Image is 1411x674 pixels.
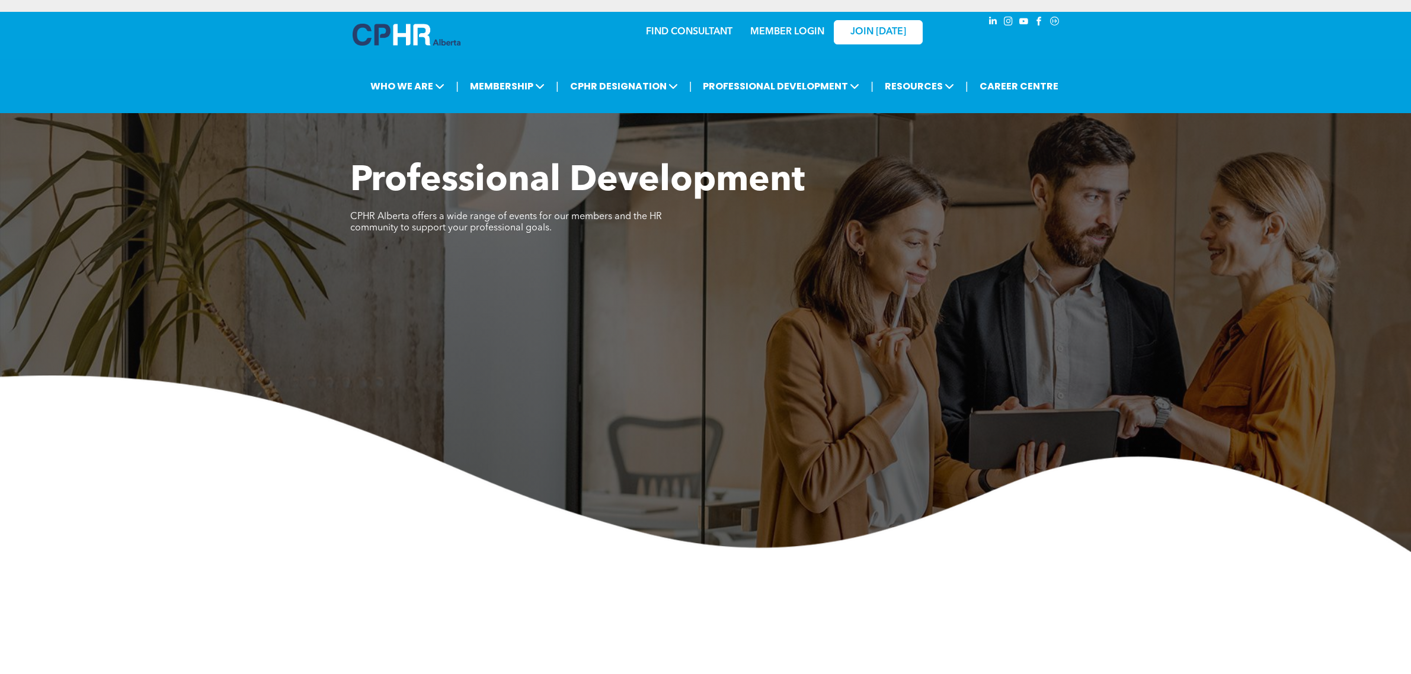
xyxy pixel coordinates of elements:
[1002,15,1015,31] a: instagram
[987,15,1000,31] a: linkedin
[1033,15,1046,31] a: facebook
[367,75,448,97] span: WHO WE ARE
[1018,15,1031,31] a: youtube
[965,74,968,98] li: |
[689,74,692,98] li: |
[750,27,824,37] a: MEMBER LOGIN
[353,24,460,46] img: A blue and white logo for cp alberta
[871,74,874,98] li: |
[466,75,548,97] span: MEMBERSHIP
[881,75,958,97] span: RESOURCES
[1048,15,1061,31] a: Social network
[350,163,805,199] span: Professional Development
[350,212,662,233] span: CPHR Alberta offers a wide range of events for our members and the HR community to support your p...
[646,27,732,37] a: FIND CONSULTANT
[976,75,1062,97] a: CAREER CENTRE
[567,75,681,97] span: CPHR DESIGNATION
[699,75,863,97] span: PROFESSIONAL DEVELOPMENT
[834,20,923,44] a: JOIN [DATE]
[456,74,459,98] li: |
[850,27,906,38] span: JOIN [DATE]
[556,74,559,98] li: |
